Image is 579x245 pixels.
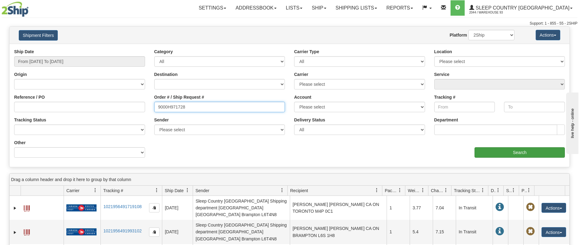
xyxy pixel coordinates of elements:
[542,203,566,213] button: Actions
[387,220,410,244] td: 1
[565,91,578,154] iframe: chat widget
[277,185,287,196] a: Sender filter column settings
[10,174,569,186] div: grid grouping header
[14,49,34,55] label: Ship Date
[526,203,535,211] span: Pickup Not Assigned
[508,185,519,196] a: Shipment Issues filter column settings
[441,185,451,196] a: Charge filter column settings
[5,5,57,10] div: live help - online
[24,203,30,212] a: Label
[331,0,382,16] a: Shipping lists
[14,71,27,77] label: Origin
[194,0,231,16] a: Settings
[434,94,455,100] label: Tracking #
[524,185,534,196] a: Pickup Status filter column settings
[382,0,418,16] a: Reports
[526,227,535,236] span: Pickup Not Assigned
[290,196,387,220] td: [PERSON_NAME] [PERSON_NAME] CA ON TORONTO M4P 0C1
[434,117,458,123] label: Department
[154,71,178,77] label: Destination
[410,196,433,220] td: 3.77
[431,188,444,194] span: Charge
[193,220,290,244] td: Sleep Country [GEOGRAPHIC_DATA] Shipping department [GEOGRAPHIC_DATA] [GEOGRAPHIC_DATA] Brampton ...
[290,220,387,244] td: [PERSON_NAME] [PERSON_NAME] CA ON BRAMPTON L6S 1H8
[165,188,183,194] span: Ship Date
[24,227,30,236] a: Label
[410,220,433,244] td: 5.4
[193,196,290,220] td: Sleep Country [GEOGRAPHIC_DATA] Shipping department [GEOGRAPHIC_DATA] [GEOGRAPHIC_DATA] Brampton ...
[2,2,29,17] img: logo2044.jpg
[162,220,193,244] td: [DATE]
[495,227,504,236] span: In Transit
[2,21,577,26] div: Support: 1 - 855 - 55 - 2SHIP
[12,205,18,211] a: Expand
[387,196,410,220] td: 1
[475,147,565,158] input: Search
[66,188,80,194] span: Carrier
[152,185,162,196] a: Tracking # filter column settings
[103,188,123,194] span: Tracking #
[395,185,405,196] a: Packages filter column settings
[307,0,331,16] a: Ship
[493,185,503,196] a: Delivery Status filter column settings
[504,102,565,112] input: To
[103,204,142,209] a: 1021956491719108
[433,196,456,220] td: 7.04
[14,140,26,146] label: Other
[90,185,100,196] a: Carrier filter column settings
[506,188,511,194] span: Shipment Issues
[66,204,96,212] img: 20 - Canada Post
[294,94,311,100] label: Account
[294,71,308,77] label: Carrier
[456,196,493,220] td: In Transit
[465,0,577,16] a: Sleep Country [GEOGRAPHIC_DATA] 2044 / Warehouse 93
[522,188,527,194] span: Pickup Status
[495,203,504,211] span: In Transit
[454,188,481,194] span: Tracking Status
[14,94,45,100] label: Reference / PO
[372,185,382,196] a: Recipient filter column settings
[154,117,169,123] label: Sender
[290,188,308,194] span: Recipient
[478,185,488,196] a: Tracking Status filter column settings
[294,49,319,55] label: Carrier Type
[385,188,398,194] span: Packages
[281,0,307,16] a: Lists
[14,117,46,123] label: Tracking Status
[149,203,160,212] button: Copy to clipboard
[434,71,450,77] label: Service
[450,32,467,38] label: Platform
[434,102,495,112] input: From
[294,117,325,123] label: Delivery Status
[418,185,428,196] a: Weight filter column settings
[19,30,58,41] button: Shipment Filters
[149,227,160,237] button: Copy to clipboard
[408,188,421,194] span: Weight
[491,188,496,194] span: Delivery Status
[195,188,209,194] span: Sender
[542,227,566,237] button: Actions
[103,228,142,233] a: 1021956491993102
[231,0,281,16] a: Addressbook
[474,5,569,10] span: Sleep Country [GEOGRAPHIC_DATA]
[469,10,515,16] span: 2044 / Warehouse 93
[12,229,18,235] a: Expand
[182,185,193,196] a: Ship Date filter column settings
[154,94,204,100] label: Order # / Ship Request #
[456,220,493,244] td: In Transit
[536,30,560,40] button: Actions
[154,49,173,55] label: Category
[162,196,193,220] td: [DATE]
[66,228,96,236] img: 20 - Canada Post
[434,49,452,55] label: Location
[433,220,456,244] td: 7.15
